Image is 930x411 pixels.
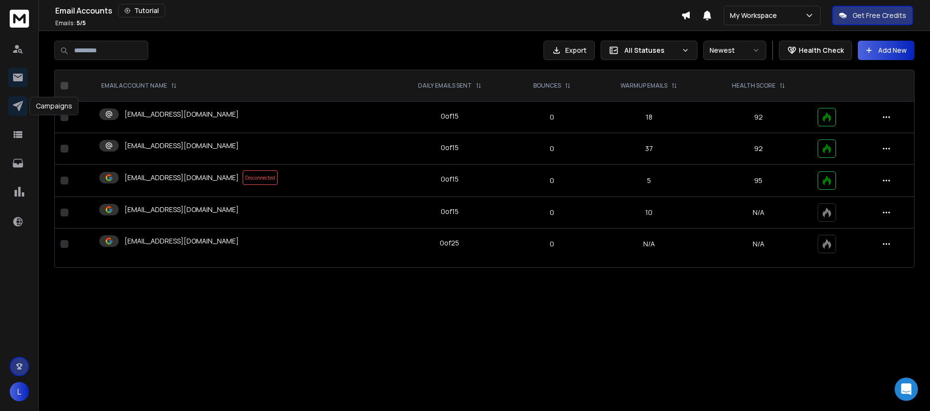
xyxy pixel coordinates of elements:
[732,82,775,90] p: HEALTH SCORE
[593,165,705,197] td: 5
[593,102,705,133] td: 18
[620,82,667,90] p: WARMUP EMAILS
[852,11,906,20] p: Get Free Credits
[779,41,852,60] button: Health Check
[441,207,459,216] div: 0 of 15
[118,4,165,17] button: Tutorial
[705,165,811,197] td: 95
[124,205,239,214] p: [EMAIL_ADDRESS][DOMAIN_NAME]
[517,112,587,122] p: 0
[55,19,86,27] p: Emails :
[711,239,806,249] p: N/A
[517,239,587,249] p: 0
[517,208,587,217] p: 0
[124,236,239,246] p: [EMAIL_ADDRESS][DOMAIN_NAME]
[418,82,472,90] p: DAILY EMAILS SENT
[624,46,678,55] p: All Statuses
[55,4,681,17] div: Email Accounts
[30,97,78,115] div: Campaigns
[441,143,459,152] div: 0 of 15
[243,170,278,185] span: Disconnected
[441,111,459,121] div: 0 of 15
[593,228,705,260] td: N/A
[593,197,705,228] td: 10
[593,133,705,165] td: 37
[711,208,806,217] p: N/A
[10,382,29,401] button: L
[730,11,781,20] p: My Workspace
[440,238,459,248] div: 0 of 25
[705,133,811,165] td: 92
[705,102,811,133] td: 92
[895,378,918,401] div: Open Intercom Messenger
[77,19,86,27] span: 5 / 5
[799,46,844,55] p: Health Check
[832,6,913,25] button: Get Free Credits
[441,174,459,184] div: 0 of 15
[543,41,595,60] button: Export
[533,82,561,90] p: BOUNCES
[124,141,239,151] p: [EMAIL_ADDRESS][DOMAIN_NAME]
[517,144,587,153] p: 0
[858,41,914,60] button: Add New
[703,41,766,60] button: Newest
[517,176,587,185] p: 0
[124,109,239,119] p: [EMAIL_ADDRESS][DOMAIN_NAME]
[124,173,239,183] p: [EMAIL_ADDRESS][DOMAIN_NAME]
[101,82,177,90] div: EMAIL ACCOUNT NAME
